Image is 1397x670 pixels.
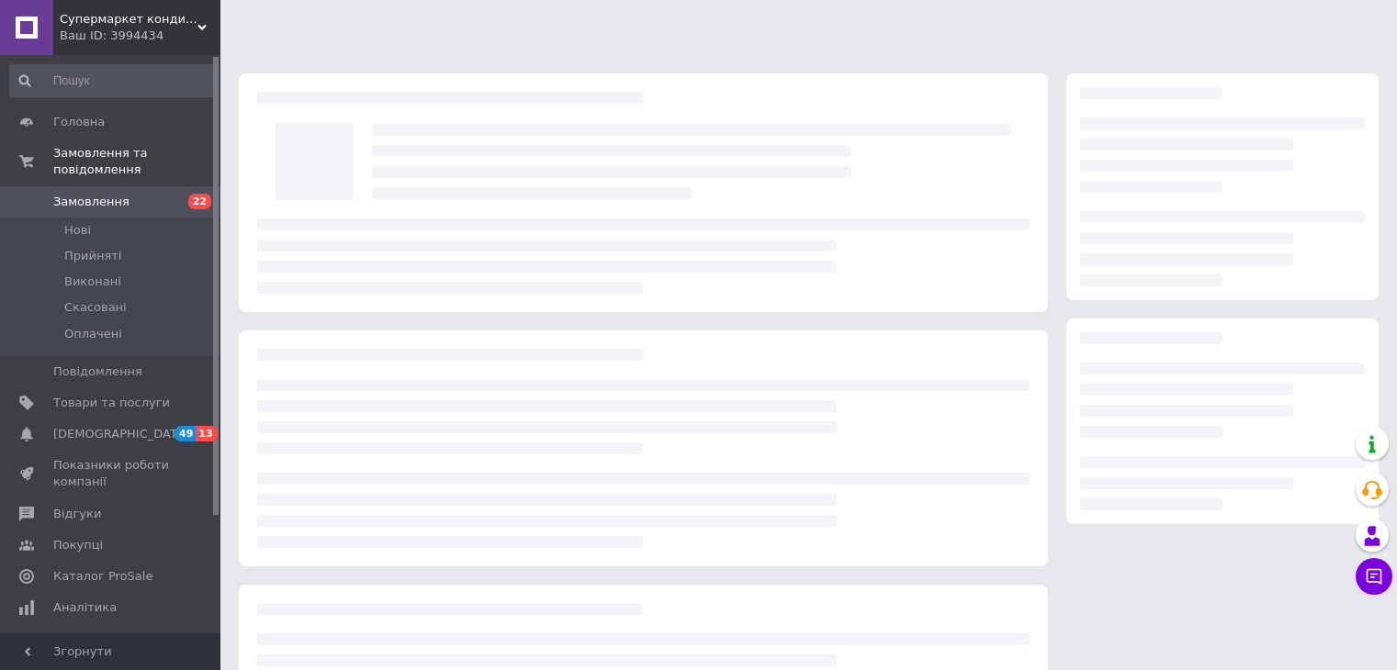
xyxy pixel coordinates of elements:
[175,426,196,441] span: 49
[64,326,122,342] span: Оплачені
[53,114,105,130] span: Головна
[53,194,130,210] span: Замовлення
[188,194,211,209] span: 22
[64,248,121,264] span: Прийняті
[60,11,197,28] span: Супермаркет кондитера
[53,599,117,616] span: Аналітика
[64,299,127,316] span: Скасовані
[53,426,189,442] span: [DEMOGRAPHIC_DATA]
[53,457,170,490] span: Показники роботи компанії
[53,537,103,553] span: Покупці
[196,426,217,441] span: 13
[53,145,220,178] span: Замовлення та повідомлення
[53,631,170,664] span: Управління сайтом
[64,274,121,290] span: Виконані
[53,395,170,411] span: Товари та послуги
[9,64,217,97] input: Пошук
[64,222,91,239] span: Нові
[53,506,101,522] span: Відгуки
[60,28,220,44] div: Ваш ID: 3994434
[1356,558,1392,595] button: Чат з покупцем
[53,363,142,380] span: Повідомлення
[53,568,152,585] span: Каталог ProSale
